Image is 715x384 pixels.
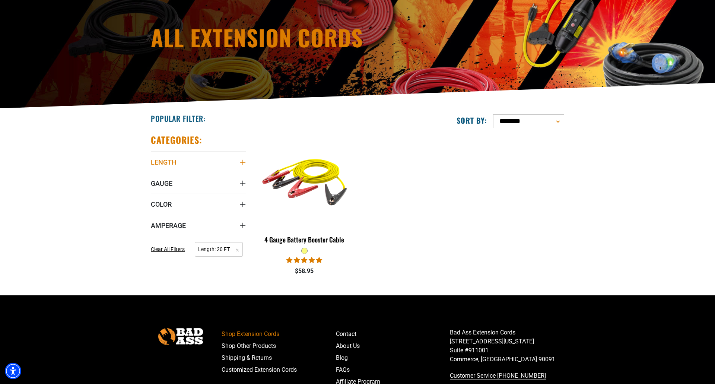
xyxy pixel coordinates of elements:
a: Clear All Filters [151,245,188,253]
span: Length: 20 FT [195,242,243,257]
h1: All Extension Cords [151,26,423,48]
a: Length: 20 FT [195,245,243,253]
a: Shipping & Returns [222,352,336,364]
summary: Length [151,152,246,172]
span: Color [151,200,172,209]
p: Bad Ass Extension Cords [STREET_ADDRESS][US_STATE] Suite #911001 Commerce, [GEOGRAPHIC_DATA] 90091 [450,328,564,364]
span: Clear All Filters [151,246,185,252]
summary: Amperage [151,215,246,236]
a: Shop Extension Cords [222,328,336,340]
img: Bad Ass Extension Cords [158,328,203,345]
span: 5.00 stars [286,257,322,264]
div: Accessibility Menu [5,363,21,379]
a: FAQs [336,364,450,376]
label: Sort by: [457,115,487,125]
span: Amperage [151,221,186,230]
h2: Categories: [151,134,202,146]
h2: Popular Filter: [151,114,206,123]
a: Shop Other Products [222,340,336,352]
a: yellow 4 Gauge Battery Booster Cable [257,134,352,247]
a: Contact [336,328,450,340]
summary: Color [151,194,246,215]
a: Customized Extension Cords [222,364,336,376]
a: Customer Service [PHONE_NUMBER] [450,370,564,382]
a: Blog [336,352,450,364]
span: Length [151,158,177,166]
summary: Gauge [151,173,246,194]
a: About Us [336,340,450,352]
div: 4 Gauge Battery Booster Cable [257,236,352,243]
div: $58.95 [257,267,352,276]
img: yellow [258,138,352,223]
span: Gauge [151,179,172,188]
